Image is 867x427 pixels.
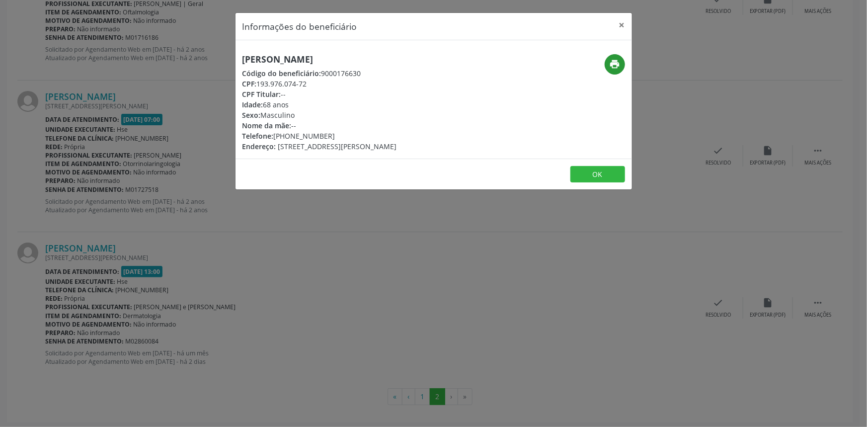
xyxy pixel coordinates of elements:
i: print [609,59,620,70]
span: Idade: [242,100,263,109]
div: 9000176630 [242,68,397,79]
h5: [PERSON_NAME] [242,54,397,65]
button: OK [570,166,625,183]
span: Nome da mãe: [242,121,292,130]
div: [PHONE_NUMBER] [242,131,397,141]
span: Código do beneficiário: [242,69,321,78]
div: 193.976.074-72 [242,79,397,89]
button: Close [612,13,632,37]
div: 68 anos [242,99,397,110]
span: Endereço: [242,142,276,151]
span: CPF Titular: [242,89,281,99]
button: print [605,54,625,75]
h5: Informações do beneficiário [242,20,357,33]
span: Sexo: [242,110,261,120]
div: -- [242,120,397,131]
span: [STREET_ADDRESS][PERSON_NAME] [278,142,397,151]
div: -- [242,89,397,99]
span: Telefone: [242,131,274,141]
span: CPF: [242,79,257,88]
div: Masculino [242,110,397,120]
